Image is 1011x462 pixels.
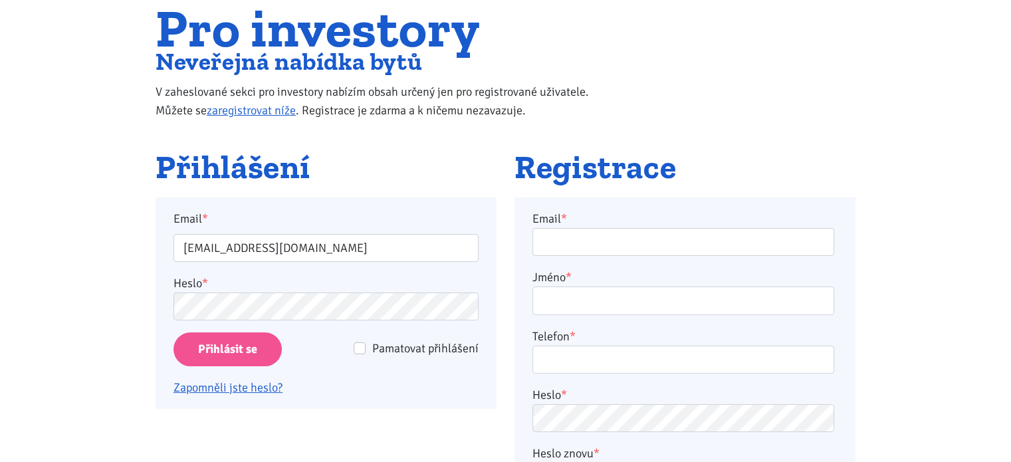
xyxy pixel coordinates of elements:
[173,380,282,395] a: Zapomněli jste heslo?
[207,103,296,118] a: zaregistrovat níže
[173,332,282,366] input: Přihlásit se
[514,150,855,185] h2: Registrace
[173,274,208,292] label: Heslo
[156,6,616,51] h1: Pro investory
[594,446,600,461] abbr: required
[156,150,497,185] h2: Přihlášení
[165,209,488,228] label: Email
[561,388,567,402] abbr: required
[532,327,576,346] label: Telefon
[566,270,572,285] abbr: required
[156,82,616,120] p: V zaheslované sekci pro investory nabízím obsah určený jen pro registrované uživatele. Můžete se ...
[561,211,567,226] abbr: required
[156,51,616,72] h2: Neveřejná nabídka bytů
[532,386,567,404] label: Heslo
[532,209,567,228] label: Email
[532,268,572,287] label: Jméno
[372,341,479,356] span: Pamatovat přihlášení
[570,329,576,344] abbr: required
